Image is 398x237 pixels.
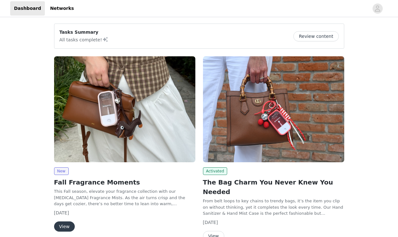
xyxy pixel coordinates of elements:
[203,220,218,225] span: [DATE]
[203,167,227,175] span: Activated
[203,56,344,162] img: Touchland
[59,36,108,43] p: All tasks complete!
[10,1,45,16] a: Dashboard
[54,178,195,187] h2: Fall Fragrance Moments
[59,29,108,36] p: Tasks Summary
[374,3,381,14] div: avatar
[46,1,78,16] a: Networks
[293,31,339,41] button: Review content
[54,56,195,162] img: Touchland
[54,224,75,229] a: View
[54,167,69,175] span: New
[54,188,195,207] p: This Fall season, elevate your fragrance collection with our [MEDICAL_DATA] Fragrance Mists. As t...
[203,198,344,217] p: From belt loops to key chains to trendy bags, it’s the item you clip on without thinking, yet it ...
[203,178,344,197] h2: The Bag Charm You Never Knew You Needed
[54,210,69,215] span: [DATE]
[54,221,75,232] button: View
